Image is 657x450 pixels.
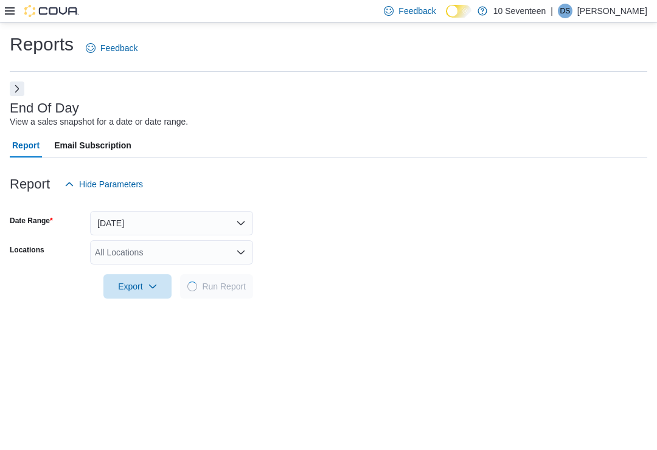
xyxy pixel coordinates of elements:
span: Feedback [100,42,137,54]
label: Locations [10,245,44,255]
span: Report [12,133,40,157]
span: Loading [186,280,200,293]
span: Export [111,274,164,299]
button: Export [103,274,172,299]
button: Open list of options [236,247,246,257]
span: Email Subscription [54,133,131,157]
span: DS [560,4,571,18]
h3: End Of Day [10,101,79,116]
button: Hide Parameters [60,172,148,196]
button: [DATE] [90,211,253,235]
button: LoadingRun Report [180,274,253,299]
span: Hide Parameters [79,178,143,190]
h1: Reports [10,32,74,57]
button: Next [10,81,24,96]
img: Cova [24,5,79,17]
p: | [551,4,553,18]
a: Feedback [81,36,142,60]
div: Dave Seegar [558,4,572,18]
p: 10 Seventeen [493,4,546,18]
h3: Report [10,177,50,192]
span: Run Report [202,280,246,292]
label: Date Range [10,216,53,226]
input: Dark Mode [446,5,471,18]
p: [PERSON_NAME] [577,4,647,18]
div: View a sales snapshot for a date or date range. [10,116,188,128]
span: Feedback [398,5,436,17]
